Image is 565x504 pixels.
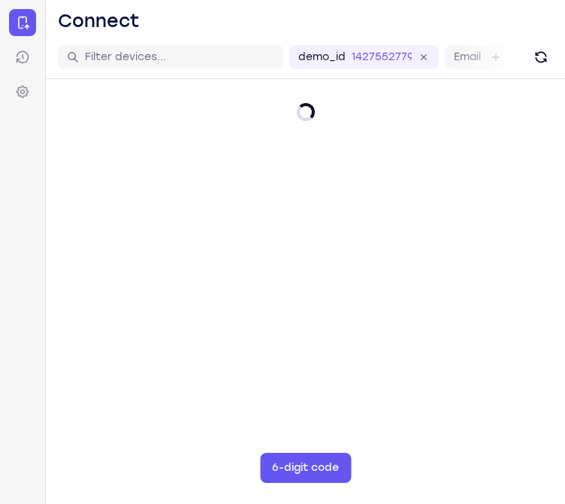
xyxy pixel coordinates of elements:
h1: Connect [58,9,140,33]
label: demo_id [298,50,346,65]
a: Settings [9,78,36,105]
input: Filter devices... [85,50,274,65]
a: Connect [9,9,36,36]
button: 6-digit code [260,453,351,483]
a: Sessions [9,44,36,71]
label: Email [454,50,481,65]
button: Refresh [529,45,553,69]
